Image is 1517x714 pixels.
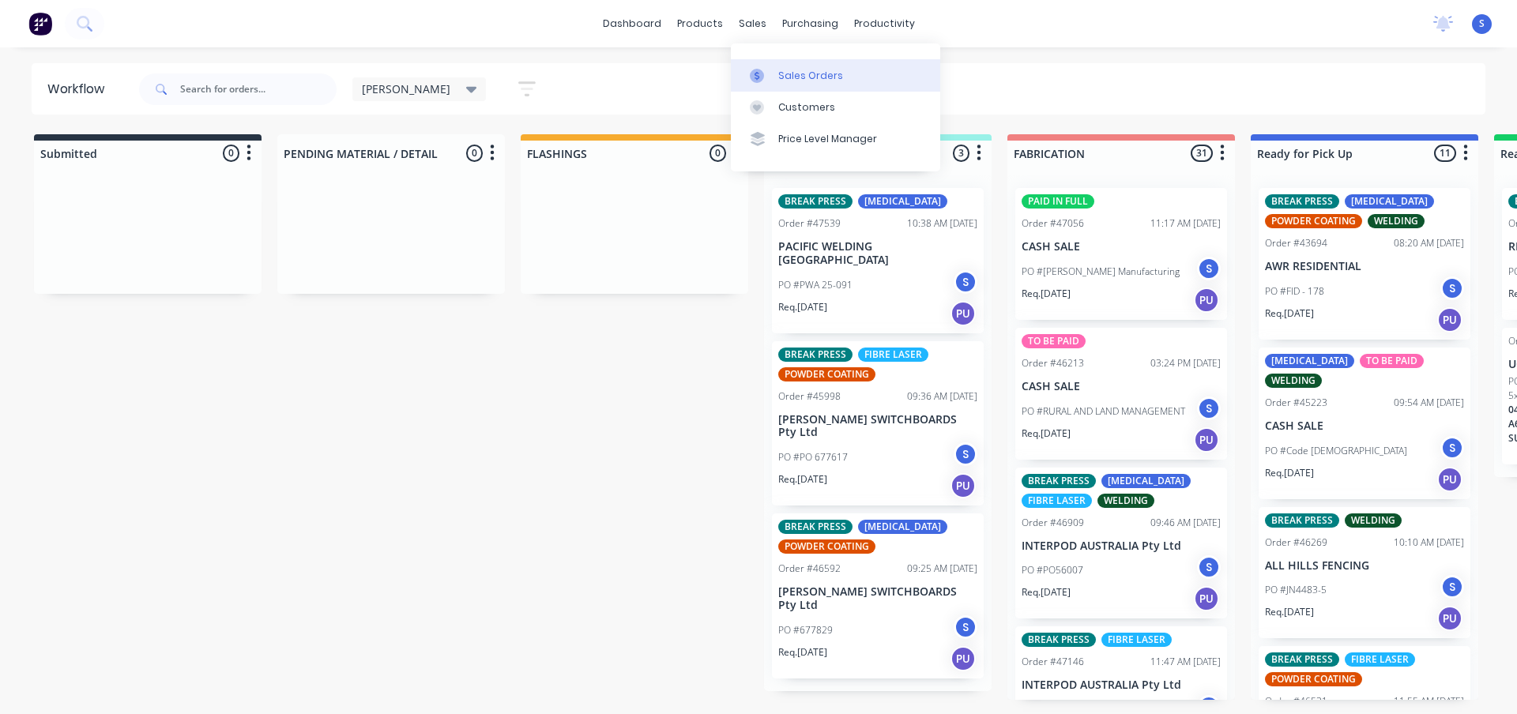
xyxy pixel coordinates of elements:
p: PO #677829 [778,623,833,637]
div: [MEDICAL_DATA] [858,194,947,209]
p: CASH SALE [1022,240,1221,254]
div: purchasing [774,12,846,36]
div: PU [1437,467,1462,492]
span: [PERSON_NAME] [362,81,450,97]
div: Price Level Manager [778,132,877,146]
div: [MEDICAL_DATA]TO BE PAIDWELDINGOrder #4522309:54 AM [DATE]CASH SALEPO #Code [DEMOGRAPHIC_DATA]SRe... [1259,348,1470,499]
div: 08:20 AM [DATE] [1394,236,1464,250]
span: S [1479,17,1485,31]
p: PO #JN4483-5 [1265,583,1327,597]
div: S [1440,276,1464,300]
div: BREAK PRESS [1022,633,1096,647]
p: ALL HILLS FENCING [1265,559,1464,573]
div: PAID IN FULL [1022,194,1094,209]
div: [MEDICAL_DATA] [1101,474,1191,488]
div: PU [1194,586,1219,611]
div: POWDER COATING [1265,672,1362,686]
div: 11:17 AM [DATE] [1150,216,1221,231]
img: Factory [28,12,52,36]
div: [MEDICAL_DATA] [1265,354,1354,368]
div: PU [1437,307,1462,333]
p: PACIFIC WELDING [GEOGRAPHIC_DATA] [778,240,977,267]
div: PU [950,473,976,498]
p: Req. [DATE] [1265,306,1314,321]
div: 10:38 AM [DATE] [907,216,977,231]
div: sales [731,12,774,36]
div: BREAK PRESS [778,348,853,362]
div: BREAK PRESS [1265,513,1339,528]
input: Search for orders... [180,73,337,105]
div: 10:10 AM [DATE] [1394,535,1464,550]
div: BREAK PRESS [1265,194,1339,209]
div: PU [1437,606,1462,631]
div: Order #46213 [1022,356,1084,370]
div: PU [950,301,976,326]
div: 09:54 AM [DATE] [1394,396,1464,410]
a: Customers [731,92,940,123]
div: BREAK PRESS[MEDICAL_DATA]POWDER COATINGWELDINGOrder #4369408:20 AM [DATE]AWR RESIDENTIALPO #FID -... [1259,188,1470,340]
p: CASH SALE [1022,380,1221,393]
p: Req. [DATE] [1022,427,1071,441]
a: Sales Orders [731,59,940,91]
div: 03:24 PM [DATE] [1150,356,1221,370]
div: BREAK PRESSFIBRE LASERPOWDER COATINGOrder #4599809:36 AM [DATE][PERSON_NAME] SWITCHBOARDS Pty Ltd... [772,341,984,506]
div: Order #47539 [778,216,841,231]
div: POWDER COATING [778,367,875,381]
div: BREAK PRESS [778,194,853,209]
p: INTERPOD AUSTRALIA Pty Ltd [1022,539,1221,553]
div: PU [1194,427,1219,453]
div: 11:47 AM [DATE] [1150,655,1221,669]
div: FIBRE LASER [858,348,928,362]
div: TO BE PAIDOrder #4621303:24 PM [DATE]CASH SALEPO #RURAL AND LAND MANAGEMENTSReq.[DATE]PU [1015,328,1227,460]
div: BREAK PRESS [778,520,853,534]
div: WELDING [1368,214,1425,228]
p: [PERSON_NAME] SWITCHBOARDS Pty Ltd [778,413,977,440]
div: BREAK PRESS [1022,474,1096,488]
p: [PERSON_NAME] SWITCHBOARDS Pty Ltd [778,585,977,612]
p: PO #RURAL AND LAND MANAGEMENT [1022,404,1185,419]
div: Sales Orders [778,69,843,83]
p: AWR RESIDENTIAL [1265,260,1464,273]
div: products [669,12,731,36]
div: S [1197,555,1221,579]
p: Req. [DATE] [1022,287,1071,301]
div: BREAK PRESS[MEDICAL_DATA]POWDER COATINGOrder #4659209:25 AM [DATE][PERSON_NAME] SWITCHBOARDS Pty ... [772,513,984,678]
div: BREAK PRESS[MEDICAL_DATA]FIBRE LASERWELDINGOrder #4690909:46 AM [DATE]INTERPOD AUSTRALIA Pty LtdP... [1015,468,1227,619]
div: Customers [778,100,835,115]
div: TO BE PAID [1022,334,1086,348]
div: WELDING [1265,374,1322,388]
div: S [1440,575,1464,599]
div: [MEDICAL_DATA] [1345,194,1434,209]
div: Order #47056 [1022,216,1084,231]
div: Order #45223 [1265,396,1327,410]
div: Order #46531 [1265,694,1327,708]
div: PU [1194,287,1219,313]
div: 09:46 AM [DATE] [1150,516,1221,530]
div: Order #46592 [778,562,841,576]
div: POWDER COATING [1265,214,1362,228]
p: Req. [DATE] [1265,466,1314,480]
div: Order #46909 [1022,516,1084,530]
div: [MEDICAL_DATA] [858,520,947,534]
div: FIBRE LASER [1101,633,1172,647]
div: WELDING [1345,513,1402,528]
div: S [1440,436,1464,460]
div: productivity [846,12,923,36]
div: TO BE PAID [1360,354,1424,368]
div: WELDING [1097,494,1154,508]
div: BREAK PRESS[MEDICAL_DATA]Order #4753910:38 AM [DATE]PACIFIC WELDING [GEOGRAPHIC_DATA]PO #PWA 25-0... [772,188,984,333]
div: 09:25 AM [DATE] [907,562,977,576]
div: POWDER COATING [778,539,875,554]
div: FIBRE LASER [1345,652,1415,667]
div: Order #46269 [1265,535,1327,550]
div: FIBRE LASER [1022,494,1092,508]
p: Req. [DATE] [778,300,827,314]
p: PO #Code [DEMOGRAPHIC_DATA] [1265,444,1407,458]
div: S [1197,396,1221,420]
p: PO #PO 677617 [778,450,848,464]
p: Req. [DATE] [1022,585,1071,599]
div: PU [950,646,976,671]
p: PO #PWA 25-091 [778,278,853,292]
div: Order #45998 [778,389,841,404]
div: Order #47146 [1022,655,1084,669]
